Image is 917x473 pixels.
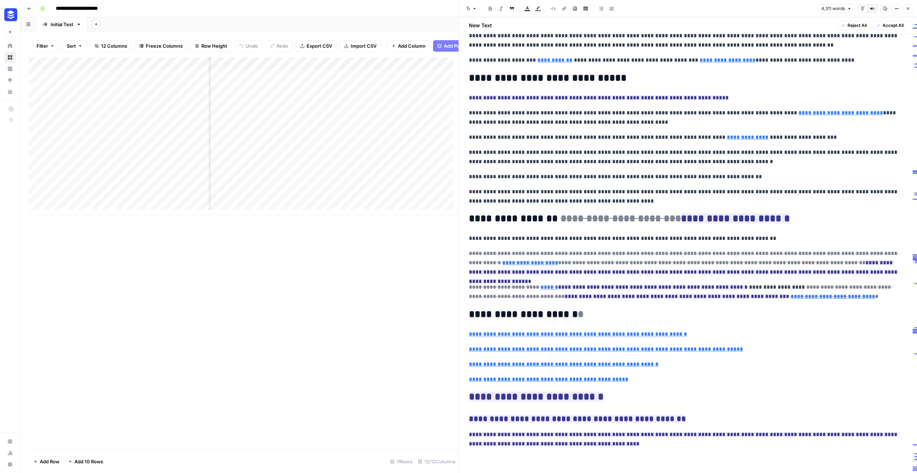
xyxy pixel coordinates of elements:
button: Sort [62,40,87,52]
a: Settings [4,436,16,447]
span: Add Row [40,458,59,465]
button: Redo [265,40,293,52]
span: 4,311 words [821,5,845,12]
button: Help + Support [4,459,16,470]
a: Opportunities [4,75,16,86]
span: 12 Columns [101,42,127,49]
a: Usage [4,447,16,459]
button: Reject All [838,21,870,30]
span: Add Power Agent [444,42,483,49]
button: Freeze Columns [135,40,187,52]
button: Add 10 Rows [64,456,107,467]
button: Add Column [387,40,430,52]
button: Add Row [29,456,64,467]
span: Add Column [398,42,426,49]
button: Import CSV [340,40,381,52]
h2: New Text [469,22,492,29]
a: Initial Test [37,17,87,32]
button: Row Height [190,40,232,52]
div: 11 Rows [387,456,415,467]
button: Filter [32,40,59,52]
span: Row Height [201,42,227,49]
a: Home [4,40,16,52]
div: 12/12 Columns [415,456,458,467]
span: Add 10 Rows [75,458,103,465]
span: Sort [67,42,76,49]
span: Undo [246,42,258,49]
a: Your Data [4,86,16,98]
button: Export CSV [296,40,337,52]
button: Add Power Agent [433,40,487,52]
span: Reject All [848,22,867,29]
button: Accept All [873,21,907,30]
a: Insights [4,63,16,75]
button: Workspace: Buffer [4,6,16,24]
span: Filter [37,42,48,49]
span: Redo [277,42,288,49]
button: 12 Columns [90,40,132,52]
div: Initial Test [51,21,73,28]
span: Export CSV [307,42,332,49]
button: 4,311 words [818,4,855,13]
span: Accept All [883,22,904,29]
a: Browse [4,52,16,63]
span: Import CSV [351,42,376,49]
span: Freeze Columns [146,42,183,49]
img: Buffer Logo [4,8,17,21]
button: Undo [235,40,263,52]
